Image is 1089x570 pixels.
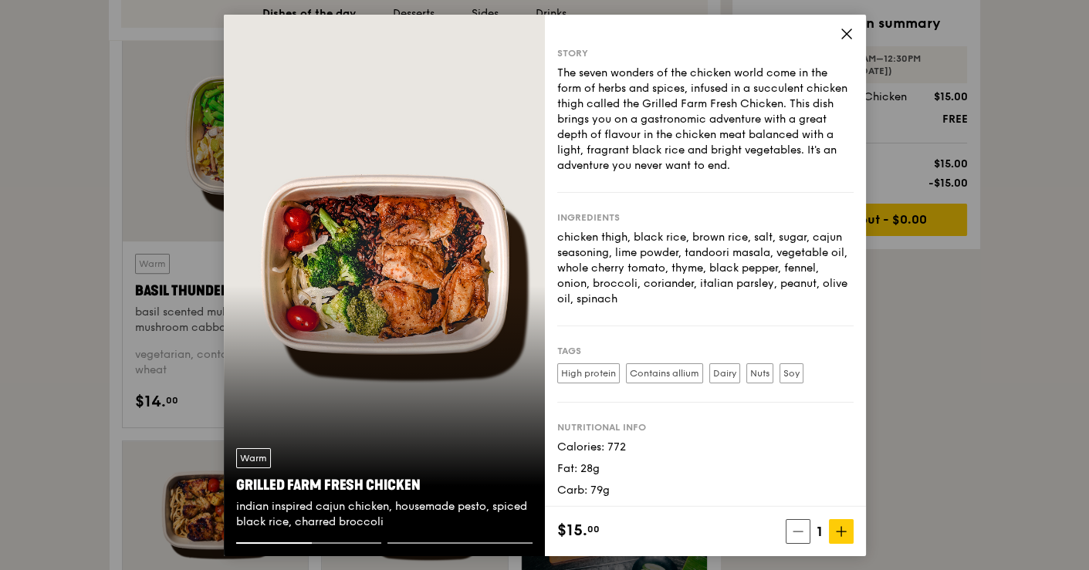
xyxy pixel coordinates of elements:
[557,420,854,433] div: Nutritional info
[810,521,829,542] span: 1
[557,439,854,454] div: Calories: 772
[236,448,271,468] div: Warm
[557,519,587,542] span: $15.
[557,46,854,59] div: Story
[236,474,533,496] div: Grilled Farm Fresh Chicken
[780,363,803,383] label: Soy
[626,363,703,383] label: Contains allium
[557,229,854,306] div: chicken thigh, black rice, brown rice, salt, sugar, cajun seasoning, lime powder, tandoori masala...
[709,363,740,383] label: Dairy
[587,523,600,535] span: 00
[557,460,854,476] div: Fat: 28g
[236,499,533,530] div: indian inspired cajun chicken, housemade pesto, spiced black rice, charred broccoli
[557,482,854,497] div: Carb: 79g
[557,344,854,356] div: Tags
[557,65,854,173] div: The seven wonders of the chicken world come in the form of herbs and spices, infused in a succule...
[557,363,620,383] label: High protein
[557,504,854,519] div: Protein: 51g
[557,211,854,223] div: Ingredients
[746,363,773,383] label: Nuts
